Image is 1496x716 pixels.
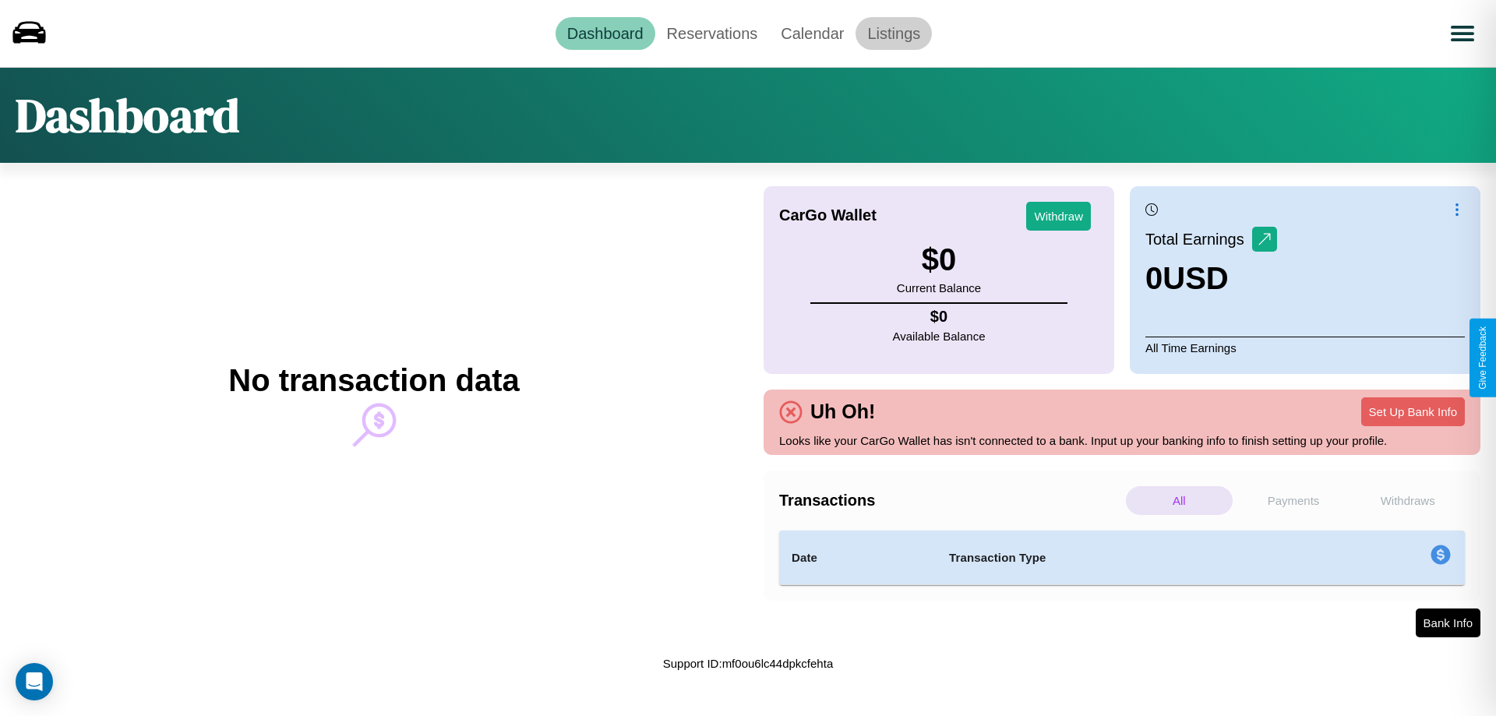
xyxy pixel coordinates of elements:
h4: Uh Oh! [803,400,883,423]
a: Calendar [769,17,856,50]
a: Dashboard [556,17,655,50]
p: Looks like your CarGo Wallet has isn't connected to a bank. Input up your banking info to finish ... [779,430,1465,451]
button: Open menu [1441,12,1484,55]
h2: No transaction data [228,363,519,398]
h3: 0 USD [1145,261,1277,296]
div: Open Intercom Messenger [16,663,53,700]
p: Payments [1240,486,1347,515]
a: Listings [856,17,932,50]
p: All [1126,486,1233,515]
p: Total Earnings [1145,225,1252,253]
p: Current Balance [897,277,981,298]
button: Bank Info [1416,608,1480,637]
h3: $ 0 [897,242,981,277]
h4: Transactions [779,492,1122,510]
p: Available Balance [893,326,986,347]
p: Withdraws [1354,486,1461,515]
button: Withdraw [1026,202,1091,231]
h4: CarGo Wallet [779,206,877,224]
p: Support ID: mf0ou6lc44dpkcfehta [663,653,833,674]
button: Set Up Bank Info [1361,397,1465,426]
h4: Transaction Type [949,548,1303,567]
h4: $ 0 [893,308,986,326]
p: All Time Earnings [1145,337,1465,358]
div: Give Feedback [1477,326,1488,390]
table: simple table [779,531,1465,585]
a: Reservations [655,17,770,50]
h1: Dashboard [16,83,239,147]
h4: Date [792,548,924,567]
